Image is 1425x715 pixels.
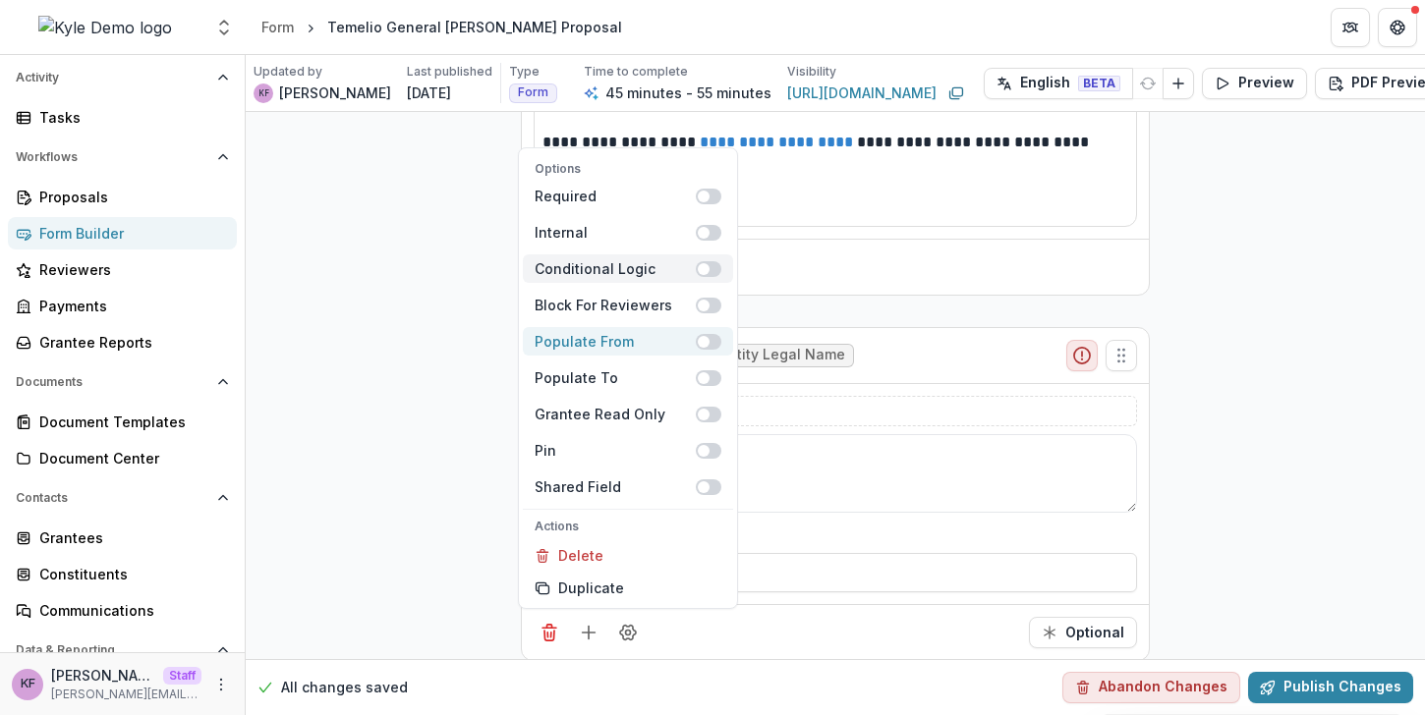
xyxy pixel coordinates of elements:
[39,187,221,207] div: Proposals
[8,181,237,213] a: Proposals
[573,617,604,648] button: Add field
[535,258,696,279] div: Conditional Logic
[535,331,696,352] div: Populate From
[8,558,237,590] a: Constituents
[16,71,209,84] span: Activity
[612,617,644,648] button: Field Settings
[51,665,155,686] p: [PERSON_NAME]
[944,82,968,105] button: Copy link
[16,375,209,389] span: Documents
[535,404,696,424] div: Grantee Read Only
[584,63,688,81] p: Time to complete
[16,150,209,164] span: Workflows
[605,82,771,103] p: 45 minutes - 55 minutes
[8,141,237,173] button: Open Workflows
[254,63,322,81] p: Updated by
[261,17,294,37] div: Form
[1163,68,1194,99] button: Add Language
[8,594,237,627] a: Communications
[1066,340,1098,371] button: Pin field
[8,366,237,398] button: Open Documents
[254,13,630,41] nav: breadcrumb
[8,290,237,322] a: Payments
[39,223,221,244] div: Form Builder
[518,85,548,99] span: Form
[720,347,845,363] span: Entity Legal Name
[39,527,221,548] div: Grantees
[1202,68,1307,99] button: Preview
[279,82,391,103] p: [PERSON_NAME]
[535,186,696,206] div: Required
[8,482,237,514] button: Open Contacts
[39,448,221,468] div: Document Center
[209,673,233,696] button: More
[1106,340,1137,371] button: Move field
[210,8,238,47] button: Open entity switcher
[535,222,696,243] div: Internal
[8,253,237,286] a: Reviewers
[8,522,237,554] a: Grantees
[535,367,696,388] div: Populate To
[984,68,1133,99] button: English BETA
[535,518,721,535] p: Actions
[407,63,492,81] p: Last published
[39,600,221,621] div: Communications
[281,678,408,698] p: All changes saved
[523,572,733,604] button: Duplicate
[509,63,540,81] p: Type
[39,332,221,353] div: Grantee Reports
[327,17,622,37] div: Temelio General [PERSON_NAME] Proposal
[16,491,209,505] span: Contacts
[535,160,721,178] p: Options
[535,295,696,315] div: Block For Reviewers
[1248,672,1413,703] button: Publish Changes
[39,412,221,432] div: Document Templates
[534,617,565,648] button: Delete field
[254,13,302,41] a: Form
[407,82,451,103] p: [DATE]
[39,296,221,316] div: Payments
[39,564,221,584] div: Constituents
[16,643,209,657] span: Data & Reporting
[163,667,201,685] p: Staff
[8,326,237,358] a: Grantee Reports
[523,539,733,572] button: Delete
[39,107,221,128] div: Tasks
[8,101,237,134] a: Tasks
[535,440,696,461] div: Pin
[39,259,221,280] div: Reviewers
[258,89,269,97] div: Kyle Ford
[8,62,237,93] button: Open Activity
[787,82,937,103] a: [URL][DOMAIN_NAME]
[535,476,696,497] div: Shared Field
[1029,617,1137,648] button: Required
[8,442,237,474] a: Document Center
[51,686,201,703] p: [PERSON_NAME][EMAIL_ADDRESS][DOMAIN_NAME]
[21,678,35,690] div: Kyle Ford
[38,16,172,39] img: Kyle Demo logo
[787,63,836,81] p: Visibility
[1132,68,1164,99] button: Refresh Translation
[8,406,237,438] a: Document Templates
[8,217,237,249] a: Form Builder
[8,634,237,666] button: Open Data & Reporting
[1378,8,1417,47] button: Get Help
[1331,8,1370,47] button: Partners
[1062,672,1240,703] button: Abandon Changes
